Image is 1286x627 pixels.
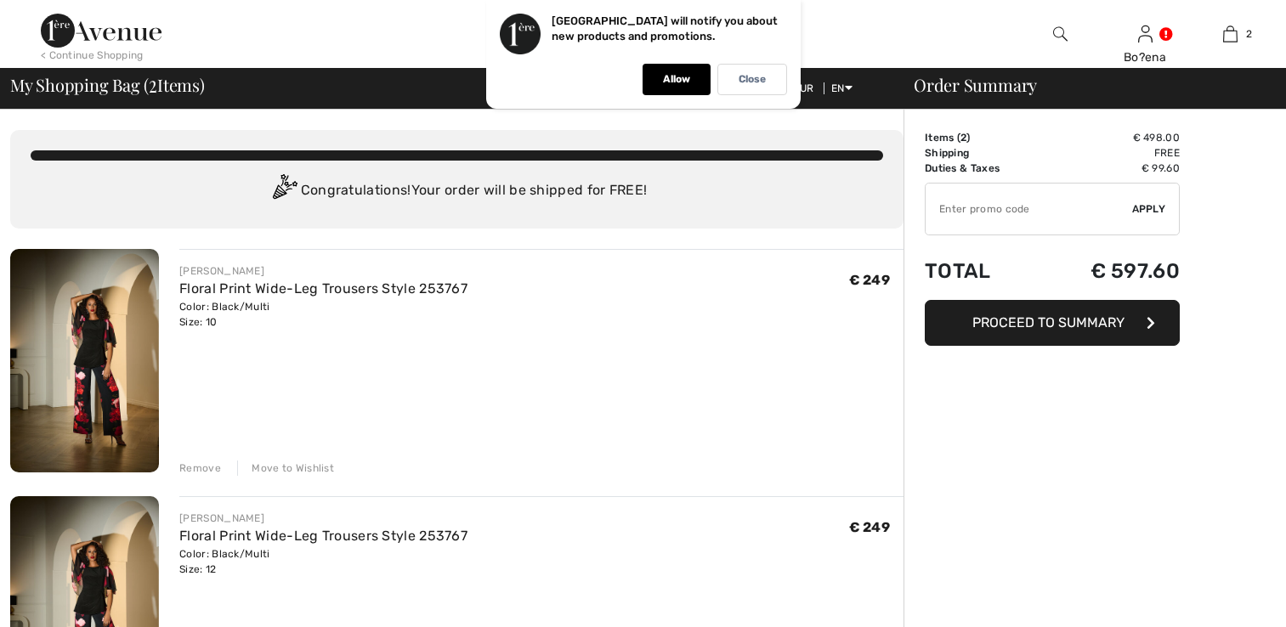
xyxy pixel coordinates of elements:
[1041,242,1180,300] td: € 597.60
[925,242,1041,300] td: Total
[849,272,891,288] span: € 249
[972,314,1125,330] span: Proceed to Summary
[1246,26,1252,42] span: 2
[179,280,467,297] a: Floral Print Wide-Leg Trousers Style 253767
[925,161,1041,176] td: Duties & Taxes
[1041,130,1180,145] td: € 498.00
[1041,161,1180,176] td: € 99.60
[1138,24,1153,44] img: My Info
[41,14,161,48] img: 1ère Avenue
[925,145,1041,161] td: Shipping
[267,174,301,208] img: Congratulation2.svg
[179,511,467,526] div: [PERSON_NAME]
[663,73,690,86] p: Allow
[1103,48,1187,66] div: Bo?ena
[925,300,1180,346] button: Proceed to Summary
[1053,24,1068,44] img: search the website
[179,528,467,544] a: Floral Print Wide-Leg Trousers Style 253767
[10,76,205,93] span: My Shopping Bag ( Items)
[925,130,1041,145] td: Items ( )
[739,73,766,86] p: Close
[960,132,966,144] span: 2
[179,546,467,577] div: Color: Black/Multi Size: 12
[893,76,1276,93] div: Order Summary
[1132,201,1166,217] span: Apply
[1138,25,1153,42] a: Sign In
[552,14,778,42] p: [GEOGRAPHIC_DATA] will notify you about new products and promotions.
[1041,145,1180,161] td: Free
[31,174,883,208] div: Congratulations! Your order will be shipped for FREE!
[179,299,467,330] div: Color: Black/Multi Size: 10
[849,519,891,535] span: € 249
[179,460,221,476] div: Remove
[10,249,159,472] img: Floral Print Wide-Leg Trousers Style 253767
[149,72,157,94] span: 2
[1188,24,1272,44] a: 2
[926,184,1132,234] input: Promo code
[41,48,144,63] div: < Continue Shopping
[1223,24,1238,44] img: My Bag
[179,263,467,279] div: [PERSON_NAME]
[831,82,853,94] span: EN
[237,460,334,476] div: Move to Wishlist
